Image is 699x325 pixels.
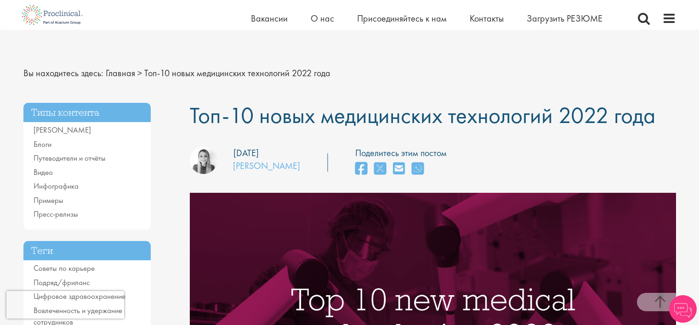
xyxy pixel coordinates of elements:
[23,67,103,79] ya-tr-span: Вы находитесь здесь:
[34,139,51,149] a: Блоги
[106,67,135,79] ya-tr-span: Главная
[251,12,288,24] a: Вакансии
[31,244,53,257] ya-tr-span: Теги
[233,147,259,159] ya-tr-span: [DATE]
[34,277,90,287] a: Подряд/фриланс
[233,160,300,172] a: [PERSON_NAME]
[470,12,504,24] a: Контакты
[34,167,53,177] a: Видео
[144,67,330,79] ya-tr-span: Топ-10 новых медицинских технологий 2022 года
[190,101,655,130] ya-tr-span: Топ-10 новых медицинских технологий 2022 года
[34,125,91,135] a: [PERSON_NAME]
[355,147,447,159] ya-tr-span: Поделитесь этим постом
[34,263,95,273] a: Советы по карьере
[393,159,405,179] a: поделиться по электронной почте
[106,67,135,79] a: ссылка на панировочные сухари
[34,209,78,219] a: Пресс-релизы
[374,159,386,179] a: поделиться в Twitter
[357,12,447,24] a: Присоединяйтесь к нам
[34,181,79,191] a: Инфографика
[137,67,142,79] ya-tr-span: >
[31,106,99,118] ya-tr-span: Типы контента
[190,146,217,174] img: Ханна Берк
[6,291,124,319] iframe: Рекапча
[311,12,334,24] a: О нас
[34,195,63,205] a: Примеры
[355,159,367,179] a: Поделиться на Facebook
[34,153,106,163] a: Путеводители и отчёты
[669,295,697,323] img: Чат-Бот
[412,159,424,179] a: поделиться в приложении whats
[527,12,602,24] a: Загрузить РЕЗЮМЕ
